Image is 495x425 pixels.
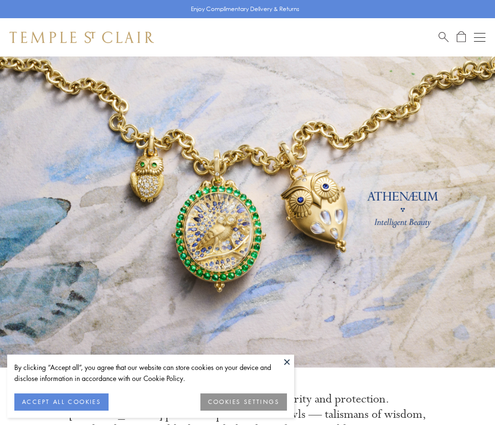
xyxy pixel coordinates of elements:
[191,4,299,14] p: Enjoy Complimentary Delivery & Returns
[439,31,449,43] a: Search
[10,32,154,43] img: Temple St. Clair
[457,31,466,43] a: Open Shopping Bag
[200,393,287,411] button: COOKIES SETTINGS
[14,393,109,411] button: ACCEPT ALL COOKIES
[14,362,287,384] div: By clicking “Accept all”, you agree that our website can store cookies on your device and disclos...
[474,32,485,43] button: Open navigation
